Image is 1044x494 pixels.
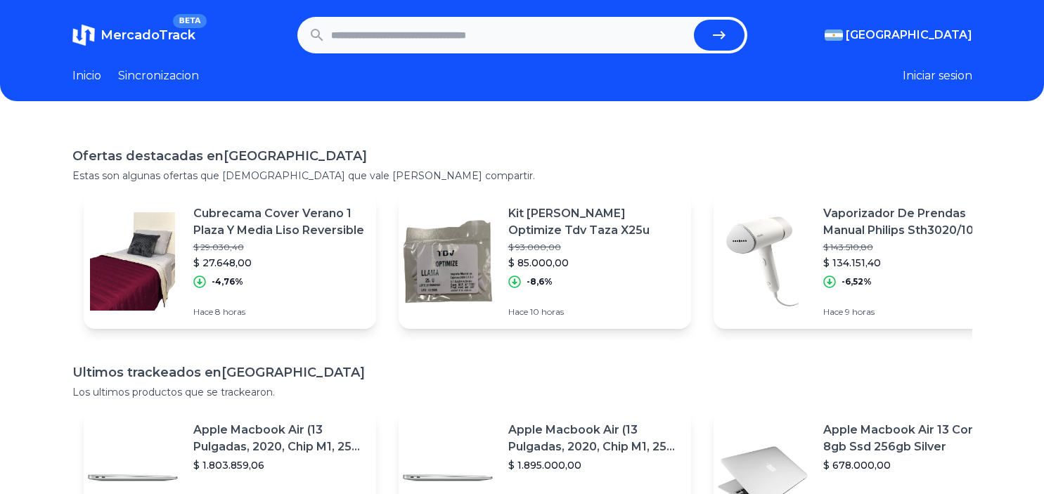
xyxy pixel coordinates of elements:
[823,458,995,472] p: $ 678.000,00
[823,422,995,455] p: Apple Macbook Air 13 Core I5 8gb Ssd 256gb Silver
[825,27,972,44] button: [GEOGRAPHIC_DATA]
[823,306,995,318] p: Hace 9 horas
[825,30,843,41] img: Argentina
[72,146,972,166] h1: Ofertas destacadas en [GEOGRAPHIC_DATA]
[72,169,972,183] p: Estas son algunas ofertas que [DEMOGRAPHIC_DATA] que vale [PERSON_NAME] compartir.
[193,306,365,318] p: Hace 8 horas
[193,458,365,472] p: $ 1.803.859,06
[101,27,195,43] span: MercadoTrack
[193,205,365,239] p: Cubrecama Cover Verano 1 Plaza Y Media Liso Reversible
[823,205,995,239] p: Vaporizador De Prendas Manual Philips Sth3020/10
[84,194,376,329] a: Featured imageCubrecama Cover Verano 1 Plaza Y Media Liso Reversible$ 29.030,40$ 27.648,00-4,76%H...
[118,67,199,84] a: Sincronizacion
[72,24,95,46] img: MercadoTrack
[842,276,872,287] p: -6,52%
[72,67,101,84] a: Inicio
[72,385,972,399] p: Los ultimos productos que se trackearon.
[508,458,680,472] p: $ 1.895.000,00
[823,256,995,270] p: $ 134.151,40
[508,205,680,239] p: Kit [PERSON_NAME] Optimize Tdv Taza X25u
[527,276,553,287] p: -8,6%
[508,306,680,318] p: Hace 10 horas
[903,67,972,84] button: Iniciar sesion
[823,242,995,253] p: $ 143.510,80
[193,422,365,455] p: Apple Macbook Air (13 Pulgadas, 2020, Chip M1, 256 Gb De Ssd, 8 Gb De Ram) - Plata
[508,422,680,455] p: Apple Macbook Air (13 Pulgadas, 2020, Chip M1, 256 Gb De Ssd, 8 Gb De Ram) - Plata
[399,194,691,329] a: Featured imageKit [PERSON_NAME] Optimize Tdv Taza X25u$ 93.000,00$ 85.000,00-8,6%Hace 10 horas
[714,194,1006,329] a: Featured imageVaporizador De Prendas Manual Philips Sth3020/10$ 143.510,80$ 134.151,40-6,52%Hace ...
[212,276,243,287] p: -4,76%
[508,242,680,253] p: $ 93.000,00
[714,212,812,311] img: Featured image
[399,212,497,311] img: Featured image
[84,212,182,311] img: Featured image
[193,256,365,270] p: $ 27.648,00
[72,363,972,382] h1: Ultimos trackeados en [GEOGRAPHIC_DATA]
[508,256,680,270] p: $ 85.000,00
[193,242,365,253] p: $ 29.030,40
[173,14,206,28] span: BETA
[72,24,195,46] a: MercadoTrackBETA
[846,27,972,44] span: [GEOGRAPHIC_DATA]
